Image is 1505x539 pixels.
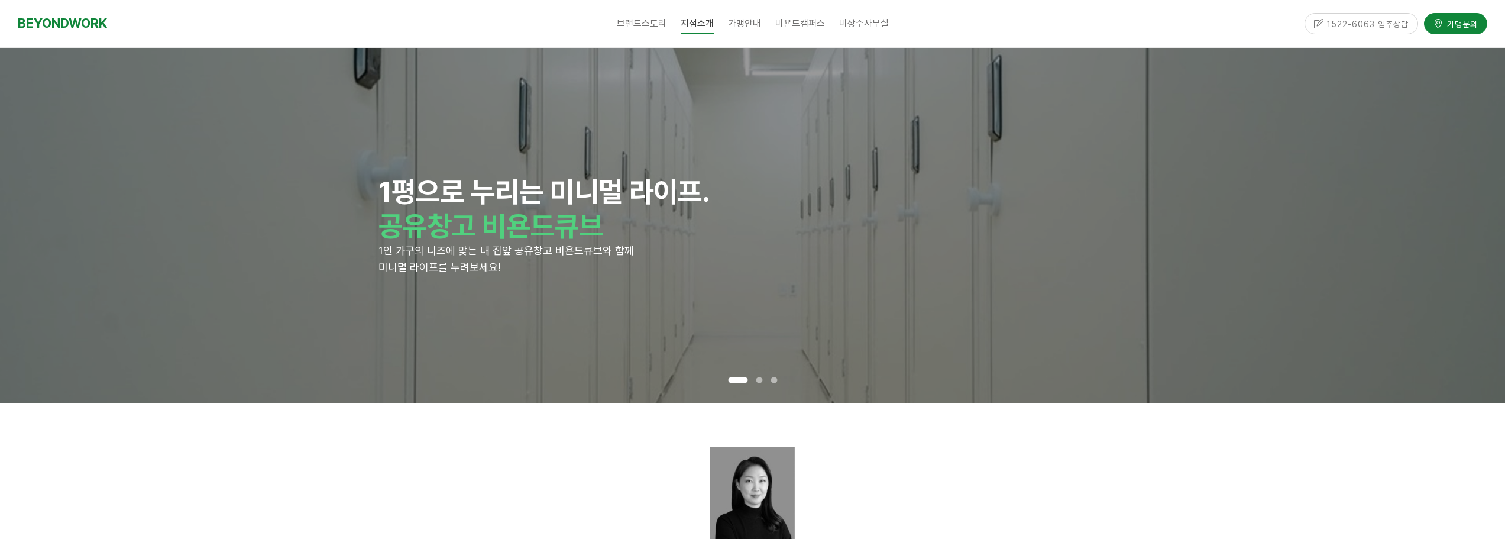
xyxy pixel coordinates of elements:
[721,9,768,38] a: 가맹안내
[681,12,714,34] span: 지점소개
[610,9,674,38] a: 브랜드스토리
[18,12,107,34] a: BEYONDWORK
[832,9,896,38] a: 비상주사무실
[378,209,603,243] strong: 공유창고 비욘드큐브
[775,18,825,29] span: 비욘드캠퍼스
[378,244,634,257] span: 1인 가구의 니즈에 맞는 내 집앞 공유창고 비욘드큐브와 함께
[768,9,832,38] a: 비욘드캠퍼스
[728,18,761,29] span: 가맹안내
[378,175,710,209] strong: 1평으로 누리는 미니멀 라이프.
[1424,13,1487,34] a: 가맹문의
[839,18,889,29] span: 비상주사무실
[617,18,666,29] span: 브랜드스토리
[1443,18,1478,30] span: 가맹문의
[378,261,500,273] span: 미니멀 라이프를 누려보세요!
[674,9,721,38] a: 지점소개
